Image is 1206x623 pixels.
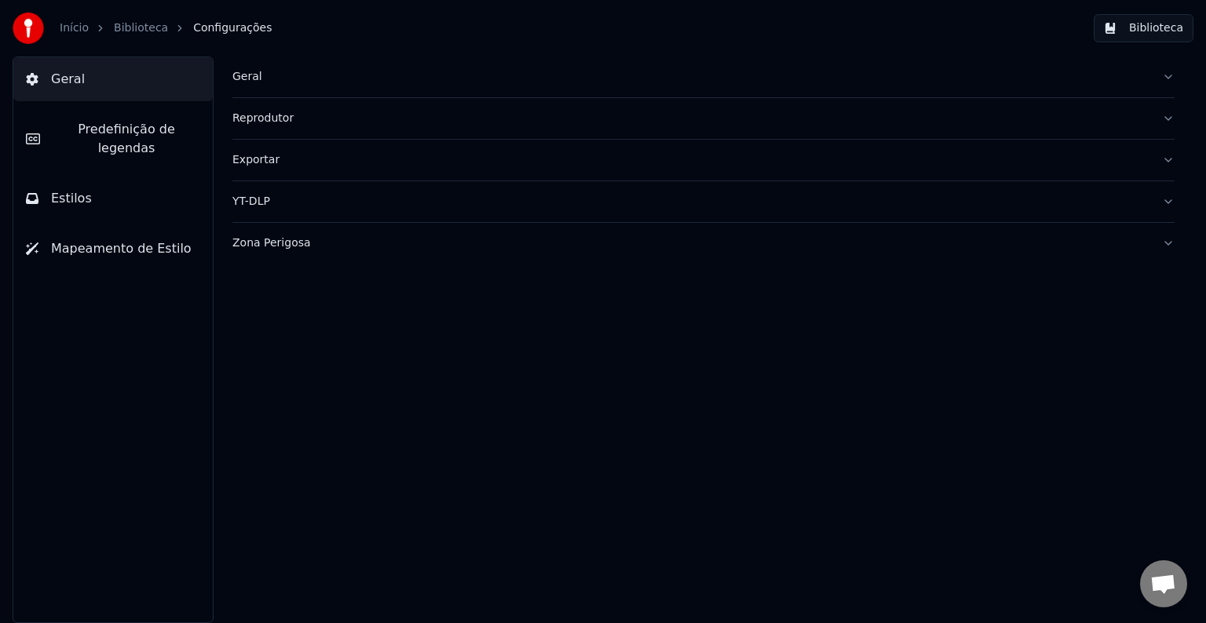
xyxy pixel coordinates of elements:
[1094,14,1193,42] button: Biblioteca
[232,152,1149,168] div: Exportar
[232,194,1149,209] div: YT-DLP
[13,13,44,44] img: youka
[51,239,192,258] span: Mapeamento de Estilo
[232,69,1149,85] div: Geral
[51,70,85,89] span: Geral
[13,57,213,101] button: Geral
[232,98,1175,139] button: Reprodutor
[60,20,89,36] a: Início
[193,20,272,36] span: Configurações
[60,20,272,36] nav: breadcrumb
[13,227,213,271] button: Mapeamento de Estilo
[232,111,1149,126] div: Reprodutor
[13,107,213,170] button: Predefinição de legendas
[232,140,1175,180] button: Exportar
[232,56,1175,97] button: Geral
[232,235,1149,251] div: Zona Perigosa
[51,189,92,208] span: Estilos
[1140,560,1187,607] div: Bate-papo aberto
[232,223,1175,264] button: Zona Perigosa
[114,20,168,36] a: Biblioteca
[53,120,200,158] span: Predefinição de legendas
[232,181,1175,222] button: YT-DLP
[13,177,213,220] button: Estilos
